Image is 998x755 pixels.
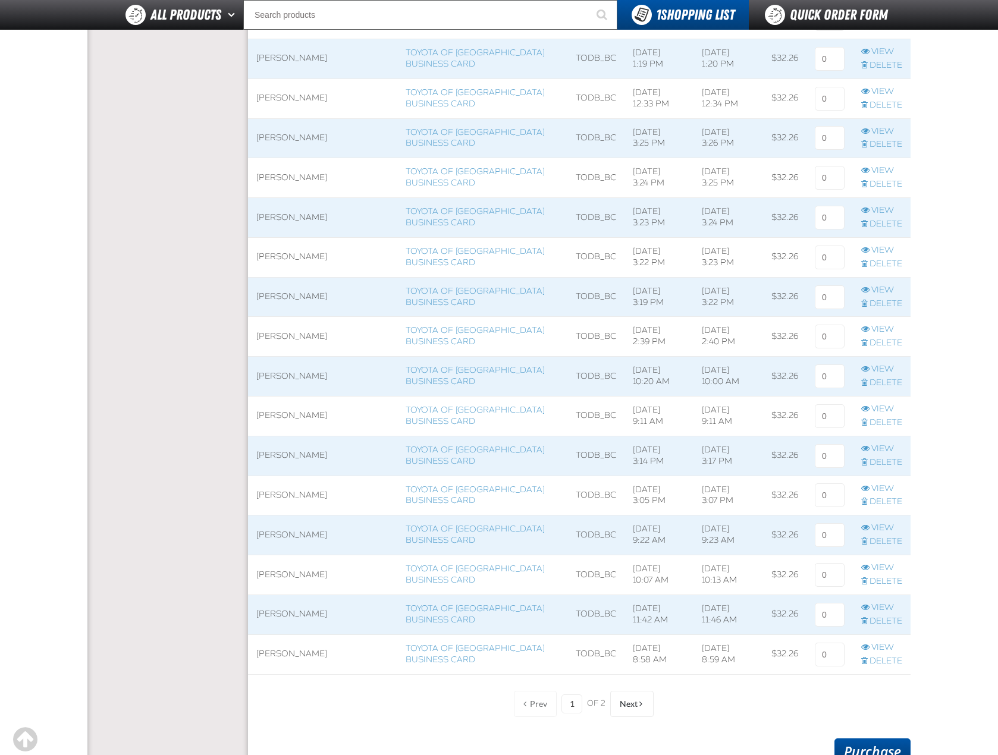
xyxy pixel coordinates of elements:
input: 0 [815,483,845,507]
a: View row action [861,523,902,534]
a: View row action [861,443,902,455]
td: TODB_BC [567,476,624,515]
td: $32.26 [763,158,806,198]
td: [DATE] 3:23 PM [693,237,763,277]
td: TODB_BC [567,78,624,118]
td: [DATE] 9:23 AM [693,515,763,555]
a: View row action [861,602,902,614]
div: Scroll to the top [12,726,38,753]
td: [DATE] 2:39 PM [624,317,693,357]
input: 0 [815,523,845,547]
input: 0 [815,166,845,190]
input: 0 [815,603,845,627]
a: Toyota of [GEOGRAPHIC_DATA] Business Card [406,166,545,188]
td: [PERSON_NAME] [248,634,397,674]
td: [DATE] 1:20 PM [693,39,763,79]
strong: 1 [656,7,661,23]
td: [DATE] 3:25 PM [624,118,693,158]
a: Toyota of [GEOGRAPHIC_DATA] Business Card [406,405,545,426]
td: $32.26 [763,78,806,118]
a: Toyota of [GEOGRAPHIC_DATA] Business Card [406,87,545,109]
a: Delete row action [861,378,902,389]
a: View row action [861,285,902,296]
td: [PERSON_NAME] [248,397,397,436]
td: [PERSON_NAME] [248,515,397,555]
a: Toyota of [GEOGRAPHIC_DATA] Business Card [406,365,545,386]
a: Delete row action [861,179,902,190]
a: View row action [861,245,902,256]
td: [PERSON_NAME] [248,158,397,198]
td: [PERSON_NAME] [248,39,397,79]
a: Delete row action [861,656,902,667]
td: [DATE] 12:33 PM [624,78,693,118]
td: [PERSON_NAME] [248,317,397,357]
input: 0 [815,285,845,309]
td: TODB_BC [567,158,624,198]
a: Delete row action [861,457,902,468]
td: TODB_BC [567,515,624,555]
input: 0 [815,246,845,269]
td: [PERSON_NAME] [248,555,397,595]
a: Delete row action [861,616,902,627]
td: $32.26 [763,476,806,515]
td: $32.26 [763,357,806,397]
td: $32.26 [763,436,806,476]
td: [DATE] 3:22 PM [693,277,763,317]
a: View row action [861,562,902,574]
td: $32.26 [763,277,806,317]
td: [DATE] 11:42 AM [624,594,693,634]
td: TODB_BC [567,357,624,397]
a: Delete row action [861,417,902,429]
a: Toyota of [GEOGRAPHIC_DATA] Business Card [406,603,545,625]
td: [DATE] 10:20 AM [624,357,693,397]
td: [PERSON_NAME] [248,436,397,476]
a: View row action [861,483,902,495]
td: [DATE] 8:59 AM [693,634,763,674]
td: [DATE] 1:19 PM [624,39,693,79]
td: [DATE] 3:22 PM [624,237,693,277]
td: [PERSON_NAME] [248,476,397,515]
a: Toyota of [GEOGRAPHIC_DATA] Business Card [406,445,545,466]
a: Toyota of [GEOGRAPHIC_DATA] Business Card [406,564,545,585]
a: View row action [861,205,902,216]
a: Delete row action [861,496,902,508]
a: Delete row action [861,338,902,349]
td: [PERSON_NAME] [248,237,397,277]
a: View row action [861,126,902,137]
td: $32.26 [763,515,806,555]
td: TODB_BC [567,397,624,436]
td: [DATE] 3:24 PM [693,198,763,238]
td: $32.26 [763,594,806,634]
td: $32.26 [763,317,806,357]
td: $32.26 [763,39,806,79]
a: Toyota of [GEOGRAPHIC_DATA] Business Card [406,246,545,268]
input: 0 [815,47,845,71]
td: [DATE] 12:34 PM [693,78,763,118]
a: Delete row action [861,139,902,150]
a: View row action [861,404,902,415]
a: View row action [861,165,902,177]
a: View row action [861,324,902,335]
input: 0 [815,563,845,587]
td: TODB_BC [567,634,624,674]
td: [DATE] 9:11 AM [624,397,693,436]
td: [DATE] 2:40 PM [693,317,763,357]
td: [DATE] 3:14 PM [624,436,693,476]
td: $32.26 [763,118,806,158]
a: Toyota of [GEOGRAPHIC_DATA] Business Card [406,325,545,347]
td: TODB_BC [567,317,624,357]
td: $32.26 [763,555,806,595]
a: Delete row action [861,100,902,111]
a: Toyota of [GEOGRAPHIC_DATA] Business Card [406,48,545,69]
a: View row action [861,642,902,653]
a: Delete row action [861,576,902,587]
a: Toyota of [GEOGRAPHIC_DATA] Business Card [406,206,545,228]
td: [DATE] 9:22 AM [624,515,693,555]
a: Toyota of [GEOGRAPHIC_DATA] Business Card [406,127,545,149]
td: TODB_BC [567,237,624,277]
input: 0 [815,206,845,229]
button: Next Page [610,691,654,717]
td: [DATE] 3:05 PM [624,476,693,515]
td: $32.26 [763,198,806,238]
a: Delete row action [861,60,902,71]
